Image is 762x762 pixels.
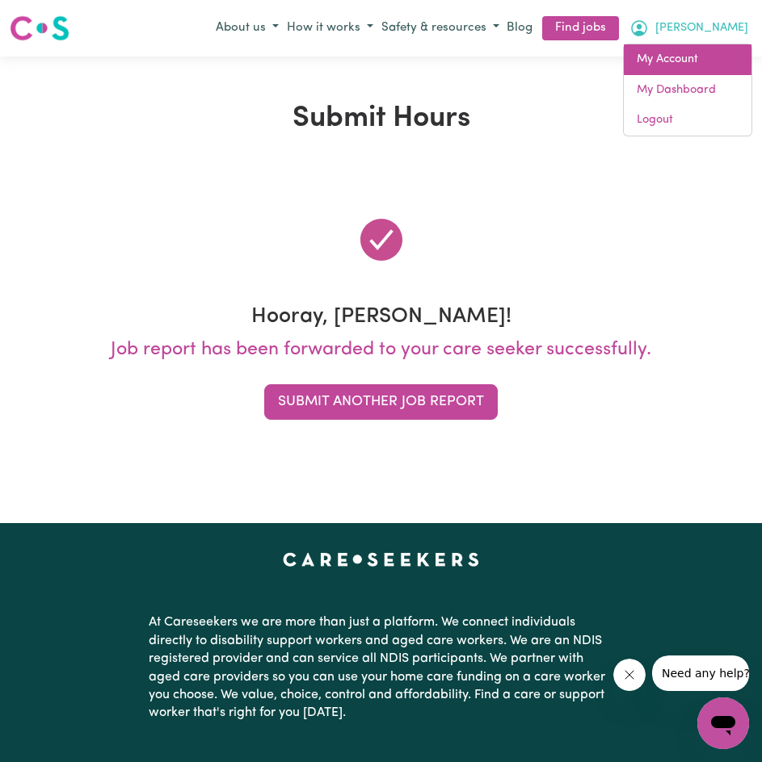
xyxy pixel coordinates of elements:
a: Blog [503,16,536,41]
a: Careseekers logo [10,10,69,47]
a: Careseekers home page [283,552,479,565]
a: Find jobs [542,16,619,41]
h3: Hooray, [PERSON_NAME]! [10,304,752,330]
h1: Submit Hours [10,102,752,136]
button: How it works [283,15,377,42]
a: My Account [624,44,751,75]
button: My Account [625,15,752,42]
button: Submit Another Job Report [264,384,498,420]
span: [PERSON_NAME] [655,19,748,37]
iframe: Message from company [652,655,749,691]
button: Safety & resources [377,15,503,42]
p: At Careseekers we are more than just a platform. We connect individuals directly to disability su... [149,607,614,728]
span: Need any help? [10,11,98,24]
iframe: Button to launch messaging window [697,697,749,749]
a: Logout [624,105,751,136]
img: Careseekers logo [10,14,69,43]
button: About us [212,15,283,42]
p: Job report has been forwarded to your care seeker successfully. [10,337,752,365]
div: My Account [623,44,752,136]
iframe: Close message [613,659,646,691]
a: My Dashboard [624,75,751,106]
